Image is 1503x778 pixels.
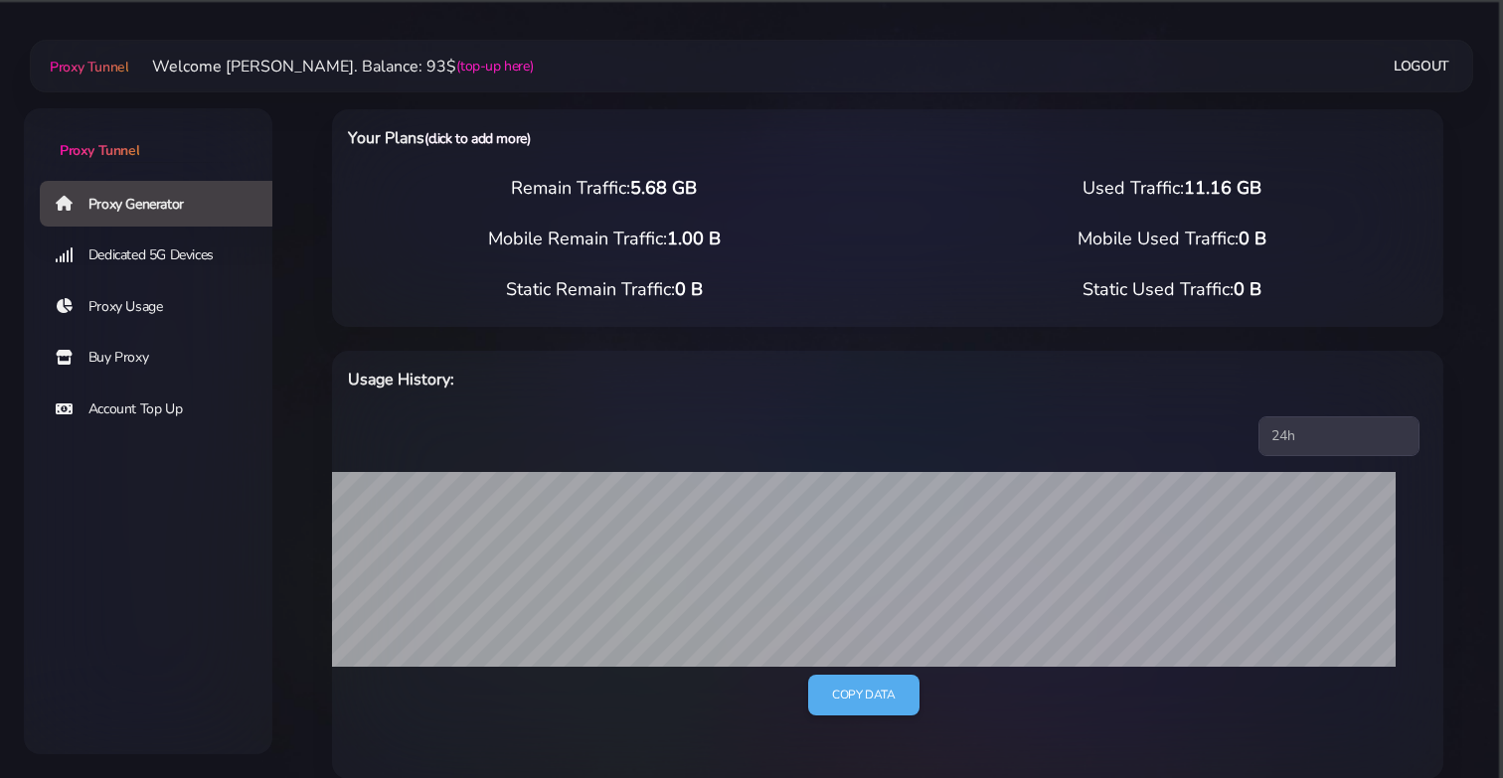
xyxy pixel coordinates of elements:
a: (click to add more) [424,129,530,148]
span: 0 B [1234,277,1261,301]
div: Used Traffic: [888,175,1455,202]
a: Proxy Tunnel [24,108,272,161]
div: Static Remain Traffic: [320,276,888,303]
a: Account Top Up [40,387,288,432]
iframe: Webchat Widget [1210,453,1478,753]
h6: Your Plans [348,125,968,151]
a: Proxy Generator [40,181,288,227]
span: 0 B [1239,227,1266,250]
a: (top-up here) [456,56,533,77]
a: Copy data [808,675,918,715]
a: Proxy Usage [40,284,288,330]
span: 5.68 GB [630,176,697,200]
a: Proxy Tunnel [46,51,128,82]
div: Static Used Traffic: [888,276,1455,303]
li: Welcome [PERSON_NAME]. Balance: 93$ [128,55,533,78]
a: Buy Proxy [40,335,288,381]
h6: Usage History: [348,367,968,392]
span: Proxy Tunnel [50,58,128,77]
span: 11.16 GB [1184,176,1261,200]
a: Logout [1394,48,1449,84]
div: Mobile Used Traffic: [888,226,1455,252]
span: Proxy Tunnel [60,141,139,160]
div: Remain Traffic: [320,175,888,202]
a: Dedicated 5G Devices [40,233,288,278]
div: Mobile Remain Traffic: [320,226,888,252]
span: 0 B [675,277,703,301]
span: 1.00 B [667,227,721,250]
